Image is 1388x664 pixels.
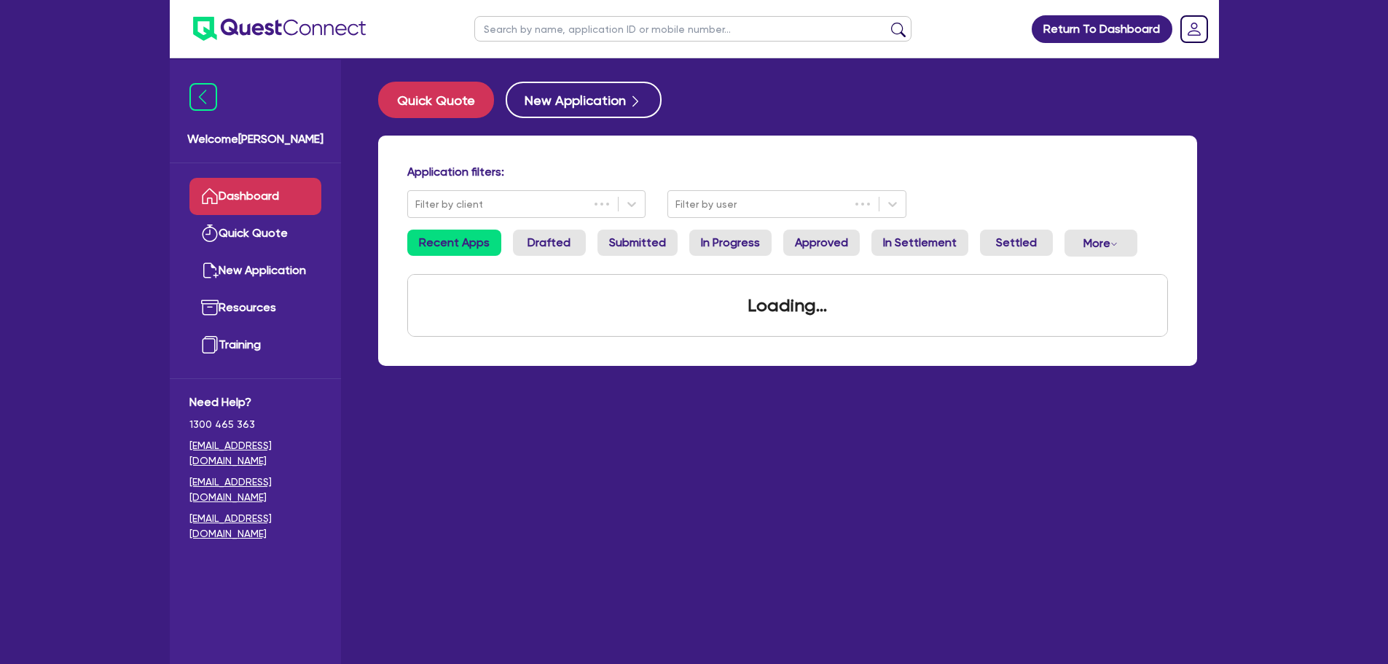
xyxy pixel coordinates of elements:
[187,130,324,148] span: Welcome [PERSON_NAME]
[1064,230,1137,257] button: Dropdown toggle
[193,17,366,41] img: quest-connect-logo-blue
[201,224,219,242] img: quick-quote
[201,336,219,354] img: training
[506,82,662,118] button: New Application
[689,230,772,256] a: In Progress
[597,230,678,256] a: Submitted
[407,230,501,256] a: Recent Apps
[783,230,860,256] a: Approved
[189,438,321,469] a: [EMAIL_ADDRESS][DOMAIN_NAME]
[871,230,968,256] a: In Settlement
[513,230,586,256] a: Drafted
[189,215,321,252] a: Quick Quote
[1032,15,1172,43] a: Return To Dashboard
[189,474,321,505] a: [EMAIL_ADDRESS][DOMAIN_NAME]
[1175,10,1213,48] a: Dropdown toggle
[378,82,506,118] a: Quick Quote
[189,252,321,289] a: New Application
[474,16,911,42] input: Search by name, application ID or mobile number...
[189,178,321,215] a: Dashboard
[201,299,219,316] img: resources
[730,275,844,336] div: Loading...
[189,83,217,111] img: icon-menu-close
[980,230,1053,256] a: Settled
[378,82,494,118] button: Quick Quote
[189,511,321,542] a: [EMAIL_ADDRESS][DOMAIN_NAME]
[407,165,1168,179] h4: Application filters:
[201,262,219,279] img: new-application
[189,327,321,364] a: Training
[189,417,321,432] span: 1300 465 363
[189,394,321,411] span: Need Help?
[189,289,321,327] a: Resources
